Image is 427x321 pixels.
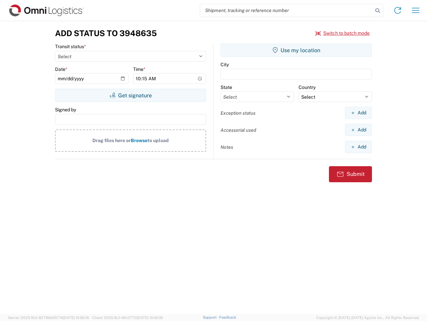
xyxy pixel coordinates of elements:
[221,43,372,57] button: Use my location
[55,107,76,113] label: Signed by
[133,66,145,72] label: Time
[221,110,256,116] label: Exception status
[221,62,229,68] label: City
[329,166,372,182] button: Submit
[221,144,233,150] label: Notes
[299,84,316,90] label: Country
[345,141,372,153] button: Add
[221,127,256,133] label: Accessorial used
[137,316,163,320] span: [DATE] 10:40:19
[55,43,86,49] label: Transit status
[55,89,206,102] button: Get signature
[147,138,169,143] span: to upload
[92,316,163,320] span: Client: 2025.16.0-8fc0770
[316,315,419,321] span: Copyright © [DATE]-[DATE] Agistix Inc., All Rights Reserved
[345,107,372,119] button: Add
[55,66,67,72] label: Date
[315,28,370,39] button: Switch to batch mode
[131,138,147,143] span: Browse
[63,316,89,320] span: [DATE] 10:56:16
[345,124,372,136] button: Add
[203,315,220,319] a: Support
[200,4,373,17] input: Shipment, tracking or reference number
[8,316,89,320] span: Server: 2025.16.0-82789e55714
[219,315,236,319] a: Feedback
[221,84,232,90] label: State
[92,138,131,143] span: Drag files here or
[55,28,157,38] h3: Add Status to 3948635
